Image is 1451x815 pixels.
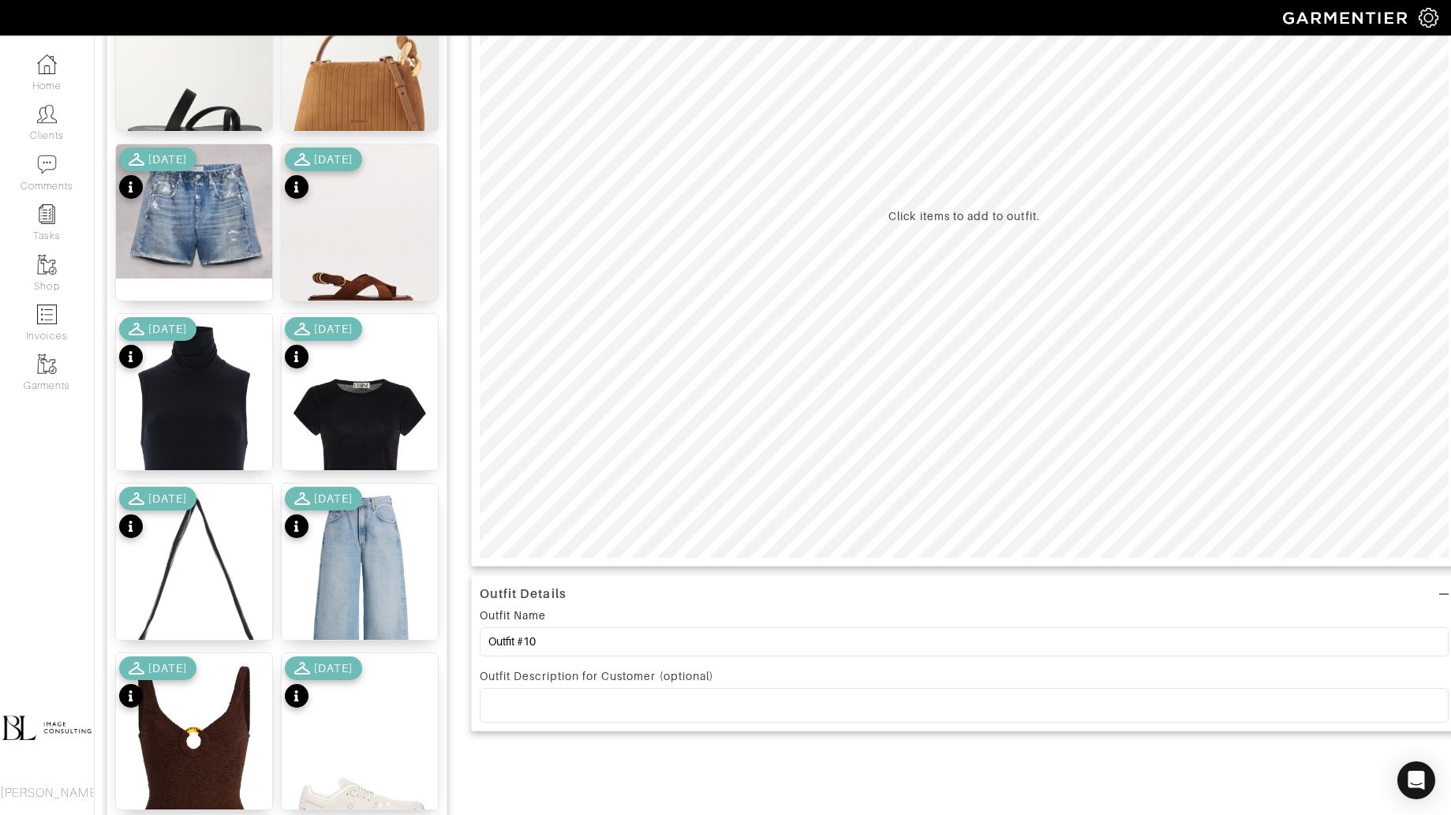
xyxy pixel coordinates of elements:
img: comment-icon-a0a6a9ef722e966f86d9cbdc48e553b5cf19dbc54f86b18d962a5391bc8f6eb6.png [37,155,57,174]
img: details [282,484,438,734]
div: Purchased date [285,317,362,341]
div: Purchased date [119,148,196,171]
div: Purchased date [119,656,196,680]
img: garmentier-logo-header-white-b43fb05a5012e4ada735d5af1a66efaba907eab6374d6393d1fbf88cb4ef424d.png [1275,4,1419,32]
div: Outfit Details [480,586,567,602]
div: See product info [119,656,196,712]
img: clients-icon-6bae9207a08558b7cb47a8932f037763ab4055f8c8b6bfacd5dc20c3e0201464.png [37,104,57,124]
img: garments-icon-b7da505a4dc4fd61783c78ac3ca0ef83fa9d6f193b1c9dc38574b1d14d53ca28.png [37,255,57,275]
div: Purchased date [119,317,196,341]
div: [DATE] [148,491,187,507]
img: gear-icon-white-bd11855cb880d31180b6d7d6211b90ccbf57a29d726f0c71d8c61bd08dd39cc2.png [1419,8,1438,28]
div: [DATE] [148,660,187,676]
div: See product info [119,487,196,542]
div: Open Intercom Messenger [1397,761,1435,799]
div: Purchased date [119,487,196,510]
div: See product info [119,317,196,372]
div: See product info [285,148,362,203]
img: details [116,484,272,734]
div: [DATE] [314,491,353,507]
img: details [116,314,272,564]
div: [DATE] [314,321,353,337]
img: dashboard-icon-dbcd8f5a0b271acd01030246c82b418ddd0df26cd7fceb0bd07c9910d44c42f6.png [37,54,57,74]
div: See product info [285,487,362,542]
div: See product info [285,656,362,712]
img: garments-icon-b7da505a4dc4fd61783c78ac3ca0ef83fa9d6f193b1c9dc38574b1d14d53ca28.png [37,354,57,374]
img: details [282,144,438,340]
img: reminder-icon-8004d30b9f0a5d33ae49ab947aed9ed385cf756f9e5892f1edd6e32f2345188e.png [37,204,57,224]
img: orders-icon-0abe47150d42831381b5fb84f609e132dff9fe21cb692f30cb5eec754e2cba89.png [37,305,57,324]
div: Purchased date [285,656,362,680]
div: [DATE] [148,321,187,337]
div: See product info [285,317,362,372]
div: Outfit Description for Customer (optional) [480,668,1449,684]
img: details [282,314,438,564]
div: Outfit Name [480,608,547,623]
div: [DATE] [314,660,353,676]
div: Click items to add to outfit. [888,208,1039,224]
div: See product info [119,148,196,203]
div: [DATE] [314,151,353,167]
div: Purchased date [285,148,362,171]
div: Purchased date [285,487,362,510]
div: [DATE] [148,151,187,167]
img: details [116,144,272,279]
